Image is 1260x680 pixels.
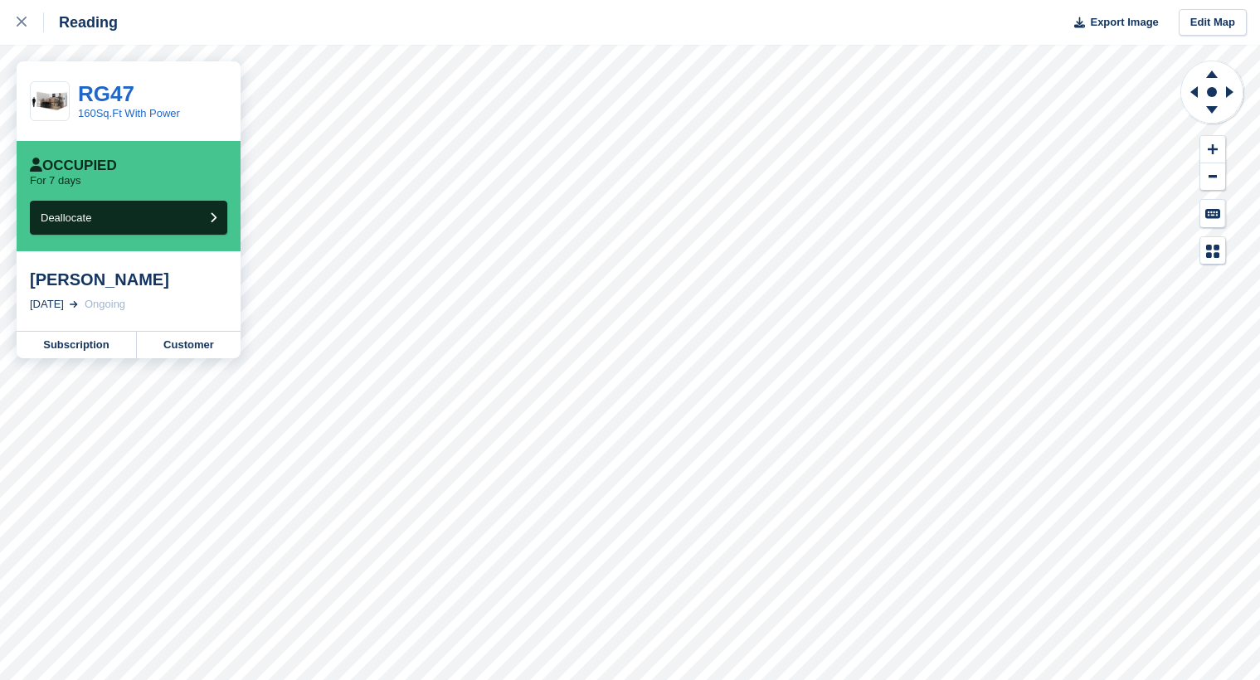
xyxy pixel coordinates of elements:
div: [DATE] [30,296,64,313]
img: arrow-right-light-icn-cde0832a797a2874e46488d9cf13f60e5c3a73dbe684e267c42b8395dfbc2abf.svg [70,301,78,308]
button: Keyboard Shortcuts [1200,200,1225,227]
div: Occupied [30,158,117,174]
span: Deallocate [41,211,91,224]
button: Deallocate [30,201,227,235]
p: For 7 days [30,174,80,187]
a: Subscription [17,332,137,358]
a: Customer [137,332,241,358]
div: Reading [44,12,118,32]
a: Edit Map [1179,9,1247,36]
a: RG47 [78,81,134,106]
div: [PERSON_NAME] [30,270,227,289]
button: Export Image [1064,9,1159,36]
button: Zoom Out [1200,163,1225,191]
span: Export Image [1090,14,1158,31]
a: 160Sq.Ft With Power [78,107,180,119]
button: Zoom In [1200,136,1225,163]
div: Ongoing [85,296,125,313]
img: 150-sqft-unit.jpg [31,87,69,116]
button: Map Legend [1200,237,1225,265]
